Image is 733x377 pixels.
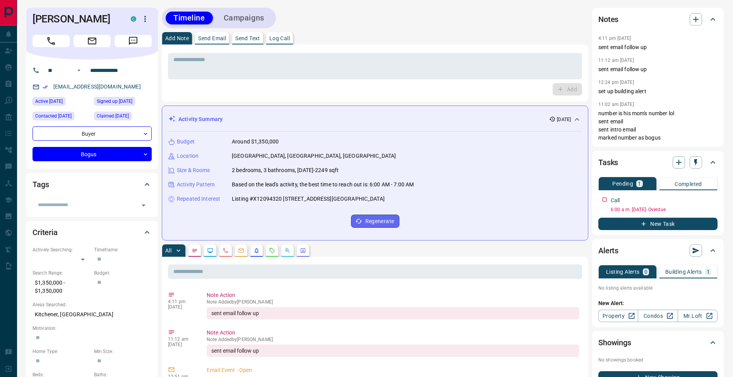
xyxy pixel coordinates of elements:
button: Campaigns [216,12,272,24]
p: 2 bedrooms, 3 bathrooms, [DATE]-2249 sqft [232,166,339,174]
div: sent email follow up [207,307,579,319]
p: Areas Searched: [33,301,152,308]
p: 4:11 pm [168,299,195,304]
p: Listing #X12094320 [STREET_ADDRESS][GEOGRAPHIC_DATA] [232,195,385,203]
a: Condos [638,310,678,322]
h2: Notes [598,13,618,26]
p: number is his mom's number lol sent email sent intro email marked number as bogus [598,109,718,142]
div: Mon Jun 16 2025 [94,97,152,108]
h2: Criteria [33,226,58,239]
p: 4:11 pm [DATE] [598,36,631,41]
p: Motivation: [33,325,152,332]
a: [EMAIL_ADDRESS][DOMAIN_NAME] [53,84,141,90]
p: 11:12 am [DATE] [598,58,634,63]
p: Based on the lead's activity, the best time to reach out is: 6:00 AM - 7:00 AM [232,181,414,189]
p: Note Added by [PERSON_NAME] [207,299,579,305]
a: Mr.Loft [678,310,718,322]
p: set up building alert [598,87,718,96]
div: Showings [598,333,718,352]
p: Activity Pattern [177,181,215,189]
p: sent email follow up [598,43,718,51]
span: Message [115,35,152,47]
p: $1,350,000 - $1,350,000 [33,276,90,297]
svg: Notes [192,247,198,254]
span: Contacted [DATE] [35,112,72,120]
p: Actively Searching: [33,246,90,253]
svg: Lead Browsing Activity [207,247,213,254]
div: Notes [598,10,718,29]
button: Regenerate [351,215,399,228]
p: Send Email [198,36,226,41]
p: 1 [638,181,641,186]
p: Min Size: [94,348,152,355]
div: Alerts [598,241,718,260]
p: Note Added by [PERSON_NAME] [207,337,579,342]
h2: Alerts [598,244,618,257]
div: Tue Jun 17 2025 [94,112,152,123]
div: Bogus [33,147,152,161]
p: 11:12 am [168,336,195,342]
p: Budget: [94,270,152,276]
p: Kitchener, [GEOGRAPHIC_DATA] [33,308,152,321]
p: Activity Summary [178,115,223,123]
div: Criteria [33,223,152,242]
div: Tue Jun 17 2025 [33,112,90,123]
button: Timeline [166,12,213,24]
p: Listing Alerts [606,269,640,275]
p: 12:24 pm [DATE] [598,80,634,85]
span: Active [DATE] [35,97,63,105]
p: Add Note [165,36,189,41]
p: Budget [177,138,195,146]
p: Pending [612,181,633,186]
h2: Tags [33,178,49,191]
svg: Agent Actions [300,247,306,254]
button: Open [138,200,149,211]
span: Call [33,35,70,47]
h2: Showings [598,336,631,349]
p: [DATE] [168,304,195,310]
p: Send Text [235,36,260,41]
svg: Opportunities [284,247,291,254]
div: Tags [33,175,152,194]
p: 0 [644,269,647,275]
p: [DATE] [168,342,195,347]
div: Activity Summary[DATE] [168,112,582,126]
p: No listing alerts available [598,285,718,292]
svg: Requests [269,247,275,254]
p: New Alert: [598,299,718,307]
svg: Emails [238,247,244,254]
a: Property [598,310,638,322]
p: 6:00 a.m. [DATE] - Overdue [611,206,718,213]
div: Tasks [598,153,718,172]
p: Log Call [269,36,290,41]
h2: Tasks [598,156,618,169]
span: Claimed [DATE] [97,112,129,120]
div: Mon Jun 16 2025 [33,97,90,108]
p: Repeated Interest [177,195,220,203]
p: Search Range: [33,270,90,276]
p: Location [177,152,199,160]
p: Email Event - Open [207,366,579,374]
p: No showings booked [598,357,718,363]
p: Call [611,196,620,205]
p: [GEOGRAPHIC_DATA], [GEOGRAPHIC_DATA], [GEOGRAPHIC_DATA] [232,152,396,160]
h1: [PERSON_NAME] [33,13,119,25]
p: Completed [675,181,702,187]
span: Email [74,35,111,47]
span: Signed up [DATE] [97,97,132,105]
p: Around $1,350,000 [232,138,279,146]
svg: Listing Alerts [253,247,260,254]
p: Home Type: [33,348,90,355]
svg: Email Verified [43,84,48,90]
div: sent email follow up [207,345,579,357]
p: All [165,248,171,253]
p: Note Action [207,291,579,299]
p: 1 [707,269,710,275]
p: Note Action [207,329,579,337]
p: Timeframe: [94,246,152,253]
p: sent email follow up [598,65,718,73]
p: Building Alerts [665,269,702,275]
div: condos.ca [131,16,136,22]
p: [DATE] [557,116,571,123]
button: Open [74,66,84,75]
